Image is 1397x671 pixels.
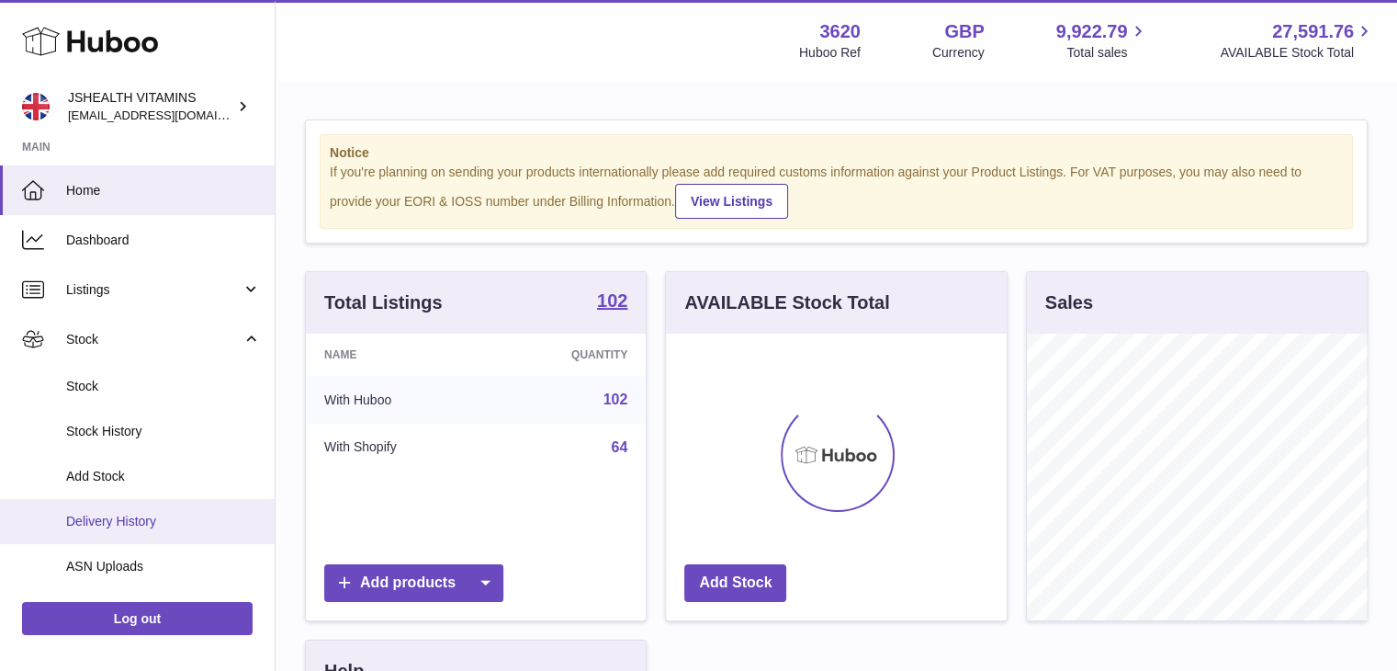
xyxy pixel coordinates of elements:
div: Currency [932,44,985,62]
div: JSHEALTH VITAMINS [68,89,233,124]
td: With Huboo [306,376,490,424]
a: Add products [324,564,503,602]
span: Total sales [1066,44,1148,62]
a: 64 [612,439,628,455]
span: Delivery History [66,513,261,530]
a: View Listings [675,184,788,219]
div: Huboo Ref [799,44,861,62]
a: 9,922.79 Total sales [1056,19,1149,62]
a: Add Stock [684,564,786,602]
a: 102 [597,291,627,313]
strong: GBP [944,19,984,44]
th: Quantity [490,334,647,376]
span: Stock History [66,423,261,440]
span: Add Stock [66,468,261,485]
img: internalAdmin-3620@internal.huboo.com [22,93,50,120]
a: 102 [603,392,628,407]
strong: 102 [597,291,627,310]
span: 9,922.79 [1056,19,1128,44]
span: Dashboard [66,232,261,249]
td: With Shopify [306,424,490,472]
span: Home [66,182,261,199]
div: If you're planning on sending your products internationally please add required customs informati... [330,164,1343,219]
span: Stock [66,378,261,395]
h3: AVAILABLE Stock Total [684,290,889,315]
a: Log out [22,602,253,635]
span: Listings [66,281,242,299]
span: ASN Uploads [66,558,261,575]
h3: Sales [1045,290,1093,315]
span: [EMAIL_ADDRESS][DOMAIN_NAME] [68,108,270,122]
strong: 3620 [819,19,861,44]
h3: Total Listings [324,290,443,315]
th: Name [306,334,490,376]
strong: Notice [330,144,1343,162]
a: 27,591.76 AVAILABLE Stock Total [1220,19,1375,62]
span: AVAILABLE Stock Total [1220,44,1375,62]
span: Stock [66,331,242,348]
span: 27,591.76 [1272,19,1354,44]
